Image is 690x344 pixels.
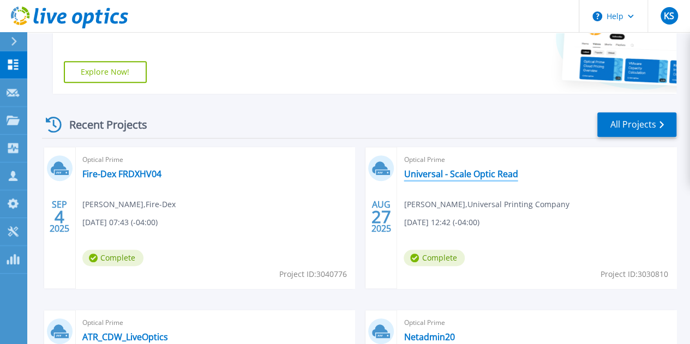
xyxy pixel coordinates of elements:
[404,216,479,228] span: [DATE] 12:42 (-04:00)
[82,331,168,342] a: ATR_CDW_LiveOptics
[597,112,676,137] a: All Projects
[404,250,465,266] span: Complete
[601,268,668,280] span: Project ID: 3030810
[404,168,518,179] a: Universal - Scale Optic Read
[82,198,176,210] span: [PERSON_NAME] , Fire-Dex
[82,216,158,228] span: [DATE] 07:43 (-04:00)
[371,197,392,237] div: AUG 2025
[42,111,162,138] div: Recent Projects
[64,61,147,83] a: Explore Now!
[664,11,674,20] span: KS
[404,317,670,329] span: Optical Prime
[82,317,349,329] span: Optical Prime
[404,198,569,210] span: [PERSON_NAME] , Universal Printing Company
[404,154,670,166] span: Optical Prime
[49,197,70,237] div: SEP 2025
[82,168,161,179] a: Fire-Dex FRDXHV04
[404,331,454,342] a: Netadmin20
[82,250,143,266] span: Complete
[82,154,349,166] span: Optical Prime
[55,212,64,221] span: 4
[371,212,391,221] span: 27
[279,268,346,280] span: Project ID: 3040776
